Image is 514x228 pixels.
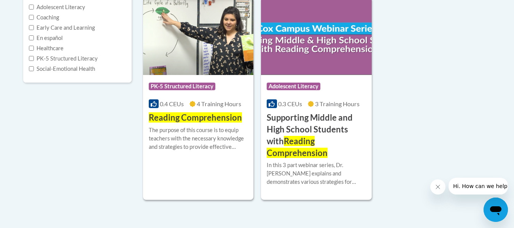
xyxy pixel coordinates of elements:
span: 4 Training Hours [197,100,241,107]
iframe: Button to launch messaging window [484,198,508,222]
div: The purpose of this course is to equip teachers with the necessary knowledge and strategies to pr... [149,126,248,151]
iframe: Message from company [449,178,508,195]
label: Early Care and Learning [29,24,95,32]
input: Checkbox for Options [29,15,34,20]
iframe: Close message [430,179,446,195]
input: Checkbox for Options [29,56,34,61]
input: Checkbox for Options [29,66,34,71]
div: In this 3 part webinar series, Dr. [PERSON_NAME] explains and demonstrates various strategies for... [267,161,366,186]
span: Hi. How can we help? [5,5,62,11]
input: Checkbox for Options [29,46,34,51]
input: Checkbox for Options [29,25,34,30]
span: Adolescent Literacy [267,83,320,90]
h3: Supporting Middle and High School Students with [267,112,366,159]
span: Reading Comprehension [149,112,242,123]
input: Checkbox for Options [29,35,34,40]
span: 0.3 CEUs [278,100,302,107]
span: 3 Training Hours [315,100,360,107]
span: PK-5 Structured Literacy [149,83,215,90]
label: Coaching [29,13,59,22]
span: Reading Comprehension [267,136,328,158]
input: Checkbox for Options [29,5,34,10]
label: Adolescent Literacy [29,3,85,11]
label: Healthcare [29,44,64,53]
label: Social-Emotional Health [29,65,95,73]
span: 0.4 CEUs [160,100,184,107]
label: PK-5 Structured Literacy [29,54,98,63]
label: En español [29,34,63,42]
